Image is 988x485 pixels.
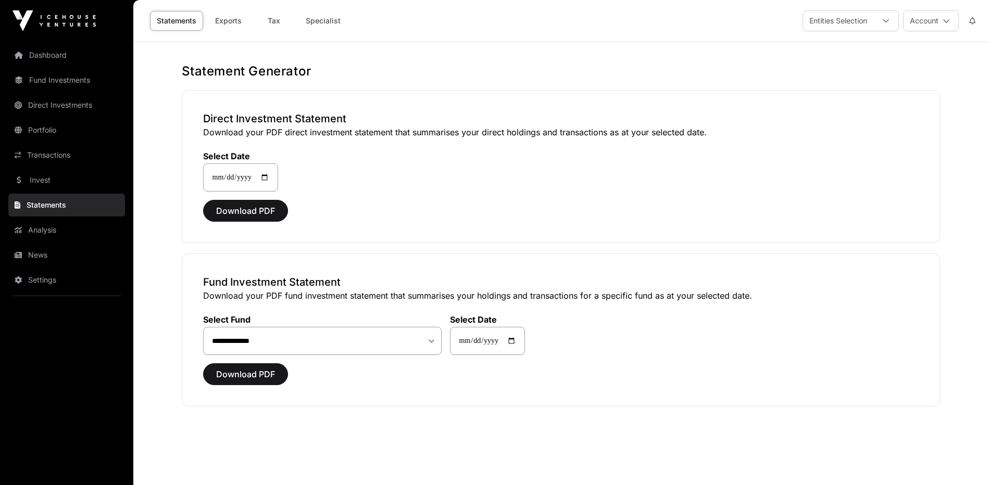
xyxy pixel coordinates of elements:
label: Select Date [203,151,278,161]
a: Statements [8,194,125,216]
a: Tax [253,11,295,31]
label: Select Fund [203,314,442,325]
span: Download PDF [216,205,275,217]
h3: Fund Investment Statement [203,275,919,289]
button: Download PDF [203,200,288,222]
a: Exports [207,11,249,31]
a: Download PDF [203,210,288,221]
img: Icehouse Ventures Logo [12,10,96,31]
iframe: Chat Widget [936,435,988,485]
a: Statements [150,11,203,31]
a: Transactions [8,144,125,167]
p: Download your PDF direct investment statement that summarises your direct holdings and transactio... [203,126,919,138]
a: Settings [8,269,125,291]
button: Download PDF [203,363,288,385]
h3: Direct Investment Statement [203,111,919,126]
a: Invest [8,169,125,192]
a: Dashboard [8,44,125,67]
label: Select Date [450,314,525,325]
a: Analysis [8,219,125,241]
a: Fund Investments [8,69,125,92]
a: Download PDF [203,374,288,384]
p: Download your PDF fund investment statement that summarises your holdings and transactions for a ... [203,289,919,302]
span: Download PDF [216,368,275,380]
a: Direct Investments [8,94,125,117]
button: Account [903,10,959,31]
div: Entities Selection [803,11,873,31]
h1: Statement Generator [182,63,940,80]
a: Specialist [299,11,347,31]
a: Portfolio [8,119,125,142]
a: News [8,244,125,266]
